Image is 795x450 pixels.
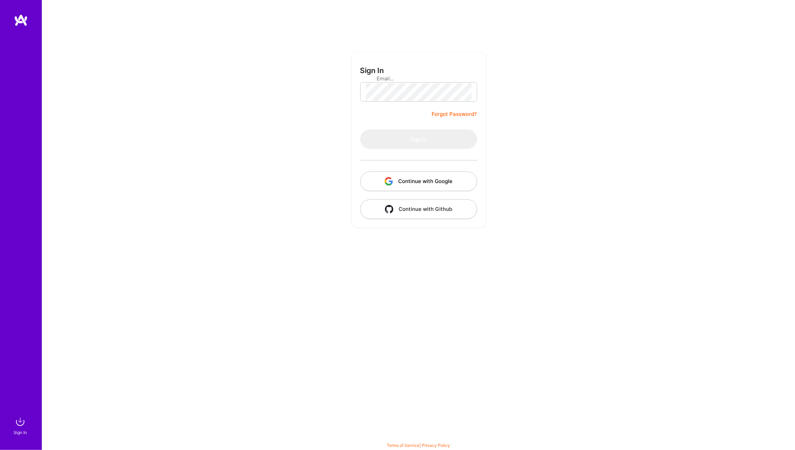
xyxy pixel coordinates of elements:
[377,70,461,87] input: Email...
[15,415,27,436] a: sign inSign In
[42,429,795,447] div: © 2025 ATeams Inc., All rights reserved.
[14,429,27,436] div: Sign In
[387,443,419,448] a: Terms of Service
[360,66,384,75] h3: Sign In
[360,172,477,191] button: Continue with Google
[360,129,477,149] button: Sign In
[13,415,27,429] img: sign in
[385,177,393,185] img: icon
[14,14,28,26] img: logo
[432,110,477,118] a: Forgot Password?
[422,443,450,448] a: Privacy Policy
[387,443,450,448] span: |
[385,205,393,213] img: icon
[360,199,477,219] button: Continue with Github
